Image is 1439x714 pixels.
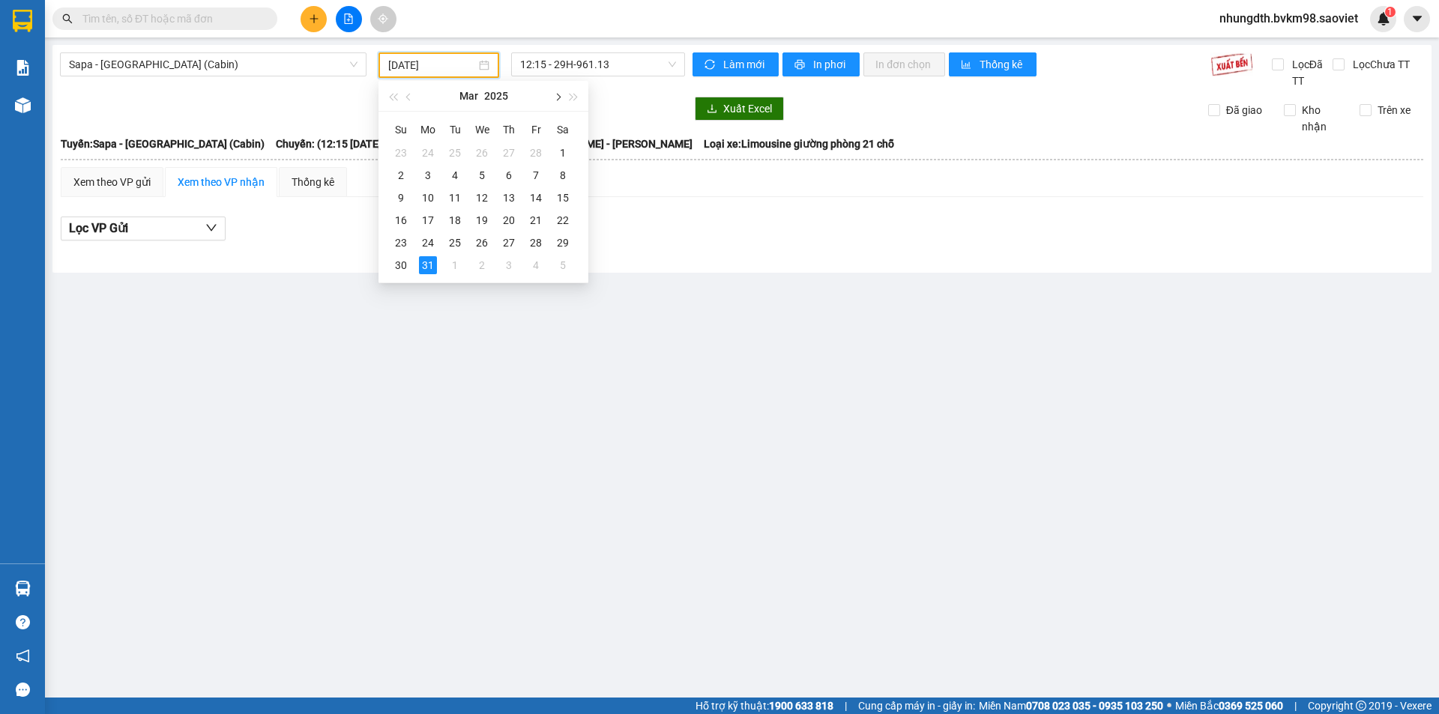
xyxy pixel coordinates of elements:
div: Xem theo VP gửi [73,174,151,190]
div: 14 [527,189,545,207]
td: 2025-03-09 [387,187,414,209]
div: 23 [392,234,410,252]
div: 23 [392,144,410,162]
span: Trên xe [1372,102,1417,118]
div: 8 [554,166,572,184]
img: warehouse-icon [15,581,31,596]
img: icon-new-feature [1377,12,1390,25]
td: 2025-03-30 [387,254,414,276]
input: 31/03/2025 [388,57,476,73]
span: copyright [1356,701,1366,711]
td: 2025-03-05 [468,164,495,187]
div: 5 [554,256,572,274]
td: 2025-02-25 [441,142,468,164]
span: nhungdth.bvkm98.saoviet [1207,9,1370,28]
td: 2025-03-21 [522,209,549,232]
span: down [205,222,217,234]
span: Chuyến: (12:15 [DATE]) [276,136,385,152]
td: 2025-03-27 [495,232,522,254]
div: 27 [500,234,518,252]
button: bar-chartThống kê [949,52,1037,76]
td: 2025-03-04 [441,164,468,187]
td: 2025-03-07 [522,164,549,187]
div: 24 [419,234,437,252]
td: 2025-03-15 [549,187,576,209]
th: Su [387,118,414,142]
div: 21 [527,211,545,229]
span: Thống kê [980,56,1025,73]
div: 6 [500,166,518,184]
td: 2025-03-19 [468,209,495,232]
button: printerIn phơi [782,52,860,76]
span: 1 [1387,7,1393,17]
span: printer [794,59,807,71]
td: 2025-04-04 [522,254,549,276]
strong: 1900 633 818 [769,700,833,712]
span: bar-chart [961,59,974,71]
div: 2 [392,166,410,184]
span: Hỗ trợ kỹ thuật: [696,698,833,714]
span: Miền Bắc [1175,698,1283,714]
div: 11 [446,189,464,207]
button: 2025 [484,81,508,111]
div: 16 [392,211,410,229]
button: downloadXuất Excel [695,97,784,121]
div: 18 [446,211,464,229]
span: plus [309,13,319,24]
div: Xem theo VP nhận [178,174,265,190]
div: 12 [473,189,491,207]
div: 30 [392,256,410,274]
td: 2025-03-02 [387,164,414,187]
span: search [62,13,73,24]
img: logo-vxr [13,10,32,32]
button: Mar [459,81,478,111]
td: 2025-03-11 [441,187,468,209]
td: 2025-04-01 [441,254,468,276]
span: message [16,683,30,697]
span: Lọc Đã TT [1286,56,1333,89]
td: 2025-03-08 [549,164,576,187]
div: 4 [527,256,545,274]
button: aim [370,6,396,32]
div: 24 [419,144,437,162]
td: 2025-03-20 [495,209,522,232]
div: 3 [500,256,518,274]
button: In đơn chọn [863,52,945,76]
td: 2025-03-10 [414,187,441,209]
div: 4 [446,166,464,184]
td: 2025-02-24 [414,142,441,164]
div: 15 [554,189,572,207]
td: 2025-04-03 [495,254,522,276]
span: sync [705,59,717,71]
td: 2025-03-14 [522,187,549,209]
div: 25 [446,234,464,252]
div: 31 [419,256,437,274]
th: Sa [549,118,576,142]
td: 2025-03-31 [414,254,441,276]
div: 9 [392,189,410,207]
div: 1 [554,144,572,162]
div: 17 [419,211,437,229]
img: warehouse-icon [15,97,31,113]
td: 2025-03-01 [549,142,576,164]
strong: 0369 525 060 [1219,700,1283,712]
span: Tài xế: [PERSON_NAME] - [PERSON_NAME] [492,136,693,152]
span: ⚪️ [1167,703,1171,709]
button: caret-down [1404,6,1430,32]
div: 28 [527,144,545,162]
span: file-add [343,13,354,24]
span: caret-down [1411,12,1424,25]
td: 2025-03-28 [522,232,549,254]
span: 12:15 - 29H-961.13 [520,53,676,76]
div: 26 [473,234,491,252]
button: file-add [336,6,362,32]
td: 2025-03-03 [414,164,441,187]
td: 2025-02-27 [495,142,522,164]
span: | [845,698,847,714]
td: 2025-02-28 [522,142,549,164]
td: 2025-03-06 [495,164,522,187]
td: 2025-04-05 [549,254,576,276]
td: 2025-02-26 [468,142,495,164]
td: 2025-03-24 [414,232,441,254]
td: 2025-02-23 [387,142,414,164]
